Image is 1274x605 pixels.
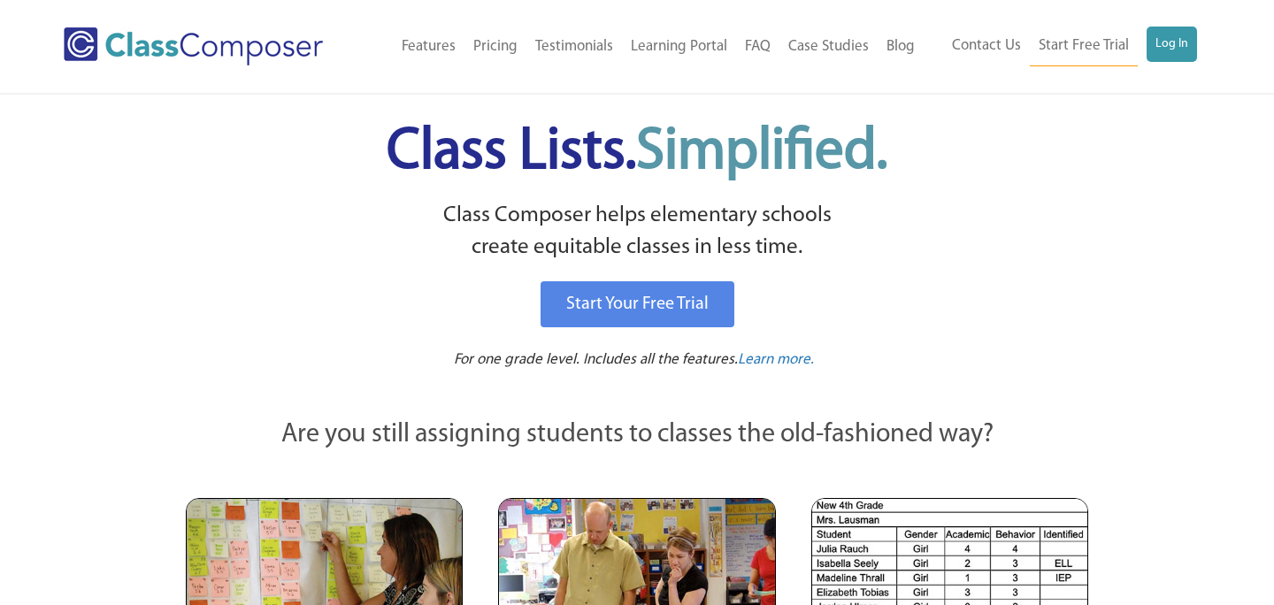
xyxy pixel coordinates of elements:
p: Are you still assigning students to classes the old-fashioned way? [186,416,1088,455]
img: Class Composer [64,27,323,65]
a: Log In [1147,27,1197,62]
a: Start Your Free Trial [541,281,734,327]
a: Blog [878,27,924,66]
a: Contact Us [943,27,1030,65]
a: Features [393,27,464,66]
a: Pricing [464,27,526,66]
nav: Header Menu [924,27,1197,66]
a: Learning Portal [622,27,736,66]
span: Learn more. [738,352,814,367]
a: Case Studies [779,27,878,66]
p: Class Composer helps elementary schools create equitable classes in less time. [183,200,1091,264]
span: Simplified. [636,124,887,181]
span: Start Your Free Trial [566,295,709,313]
span: For one grade level. Includes all the features. [454,352,738,367]
span: Class Lists. [387,124,887,181]
a: Testimonials [526,27,622,66]
nav: Header Menu [364,27,924,66]
a: Start Free Trial [1030,27,1138,66]
a: FAQ [736,27,779,66]
a: Learn more. [738,349,814,371]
